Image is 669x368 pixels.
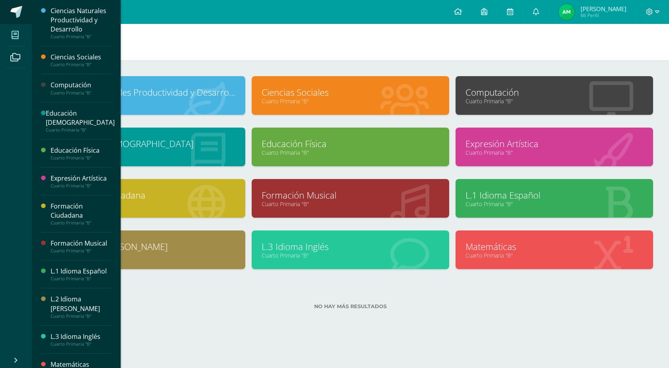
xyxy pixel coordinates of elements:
span: Mi Perfil [581,12,626,19]
div: Cuarto Primaria "B" [51,313,111,319]
a: Cuarto Primaria "B" [466,149,643,156]
span: [PERSON_NAME] [581,5,626,13]
a: L.2 Idioma [PERSON_NAME]Cuarto Primaria "B" [51,295,111,319]
label: No hay más resultados [48,303,653,309]
a: Expresión Artística [466,138,643,150]
div: Computación [51,81,111,90]
div: Cuarto Primaria "B" [51,220,111,226]
a: Formación MusicalCuarto Primaria "B" [51,239,111,254]
a: L.2 Idioma [PERSON_NAME] [58,240,235,253]
a: L.3 Idioma Inglés [262,240,439,253]
div: Cuarto Primaria "B" [51,248,111,254]
div: Cuarto Primaria "B" [51,62,111,67]
a: Cuarto Primaria "B" [58,97,235,105]
a: Ciencias Sociales [262,86,439,98]
a: Cuarto Primaria "B" [262,252,439,259]
a: L.1 Idioma EspañolCuarto Primaria "B" [51,267,111,281]
div: L.3 Idioma Inglés [51,332,111,341]
div: Cuarto Primaria "B" [51,90,111,96]
div: Educación [DEMOGRAPHIC_DATA] [46,109,115,127]
div: L.2 Idioma [PERSON_NAME] [51,295,111,313]
a: Ciencias SocialesCuarto Primaria "B" [51,53,111,67]
div: Cuarto Primaria "B" [51,183,111,189]
a: Matemáticas [466,240,643,253]
a: Cuarto Primaria "B" [262,200,439,208]
a: Cuarto Primaria "B" [466,200,643,208]
a: Cuarto Primaria "B" [58,252,235,259]
div: Educación Física [51,146,111,155]
a: Educación FísicaCuarto Primaria "B" [51,146,111,161]
a: Cuarto Primaria "B" [58,200,235,208]
a: ComputaciónCuarto Primaria "B" [51,81,111,95]
a: L.1 Idioma Español [466,189,643,201]
div: Cuarto Primaria "B" [51,155,111,161]
div: Formación Ciudadana [51,202,111,220]
div: Cuarto Primaria "B" [51,276,111,281]
a: Educación [DEMOGRAPHIC_DATA] [58,138,235,150]
div: Ciencias Sociales [51,53,111,62]
div: Ciencias Naturales Productividad y Desarrollo [51,6,111,34]
a: Cuarto Primaria "B" [466,252,643,259]
a: Educación Física [262,138,439,150]
div: Formación Musical [51,239,111,248]
a: Cuarto Primaria "B" [262,149,439,156]
a: Cuarto Primaria "B" [466,97,643,105]
a: Cuarto Primaria "B" [262,97,439,105]
a: Expresión ArtísticaCuarto Primaria "B" [51,174,111,189]
a: Formación Ciudadana [58,189,235,201]
a: Ciencias Naturales Productividad y Desarrollo [58,86,235,98]
div: Cuarto Primaria "B" [51,341,111,347]
a: L.3 Idioma InglésCuarto Primaria "B" [51,332,111,347]
a: Formación Musical [262,189,439,201]
div: Expresión Artística [51,174,111,183]
a: Cuarto Primaria "B" [58,149,235,156]
a: Computación [466,86,643,98]
img: d008e14da4335a55458537c11dffbc5e.png [559,4,575,20]
a: Educación [DEMOGRAPHIC_DATA]Cuarto Primaria "B" [46,109,115,133]
div: L.1 Idioma Español [51,267,111,276]
a: Formación CiudadanaCuarto Primaria "B" [51,202,111,226]
a: Ciencias Naturales Productividad y DesarrolloCuarto Primaria "B" [51,6,111,39]
div: Cuarto Primaria "B" [46,127,115,133]
div: Cuarto Primaria "B" [51,34,111,39]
